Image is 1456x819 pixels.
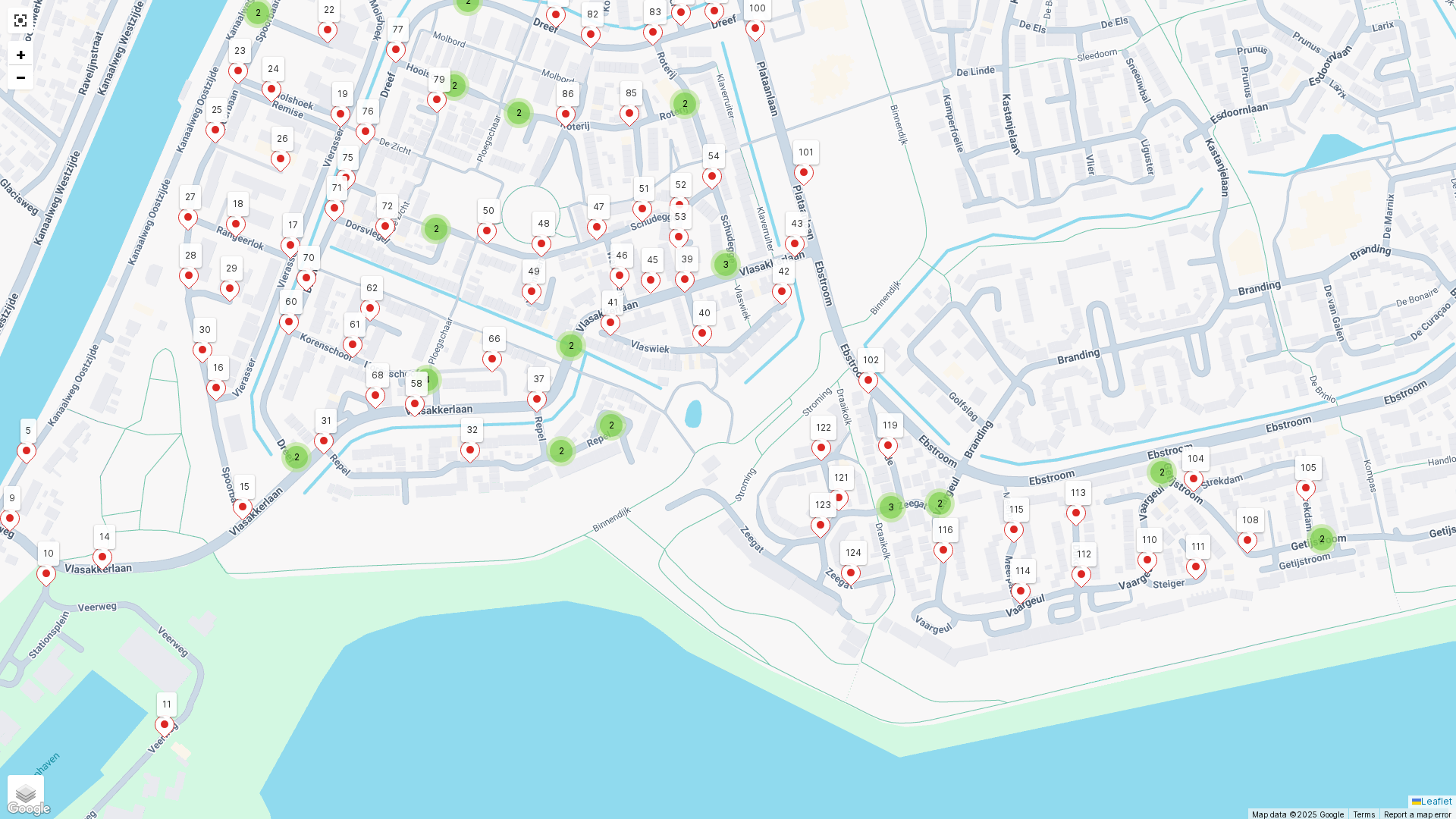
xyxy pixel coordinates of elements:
[281,442,312,472] div: 2
[4,799,54,819] a: Open this area in Google Maps (opens a new window)
[256,7,261,18] span: 2
[876,492,906,522] div: 3
[711,249,741,280] div: 3
[1412,795,1452,807] a: Leaflet
[15,44,27,64] span: +
[682,98,688,109] span: 2
[421,214,451,244] div: 2
[9,42,32,65] a: Zoom In
[294,451,300,463] span: 2
[546,436,576,466] div: 2
[9,65,32,88] a: Zoom Out
[1384,810,1451,819] a: Report a map error
[888,501,894,513] span: 3
[9,9,32,32] a: Exit Fullscreen
[4,799,54,819] img: Google
[1319,533,1325,544] span: 2
[556,331,586,361] div: 2
[452,80,457,91] span: 2
[15,67,27,86] span: −
[596,410,626,441] div: 2
[937,497,943,509] span: 2
[504,98,534,128] div: 2
[1307,524,1337,554] div: 2
[434,223,439,234] span: 2
[439,71,469,101] div: 2
[1252,810,1344,819] span: Map data ©2025 Google
[412,365,442,395] div: 4
[1353,810,1375,819] a: Terms (opens in new tab)
[516,107,522,118] span: 2
[569,340,574,351] span: 2
[924,488,955,519] div: 2
[1147,457,1177,488] div: 2
[9,777,42,810] a: Layers
[670,89,700,119] div: 2
[723,259,729,270] span: 3
[559,445,564,457] span: 2
[1159,466,1165,478] span: 2
[424,374,430,385] span: 4
[609,419,614,431] span: 2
